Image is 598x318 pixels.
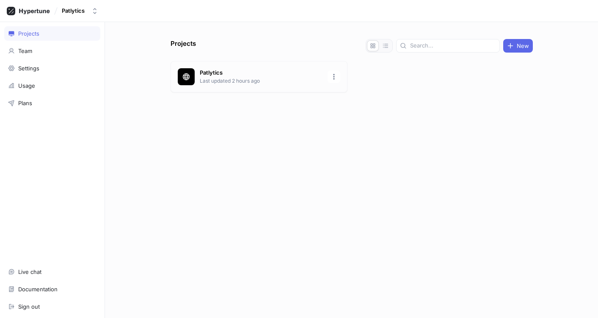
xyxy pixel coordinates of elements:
[4,96,100,110] a: Plans
[62,7,85,14] div: Patlytics
[58,4,102,18] button: Patlytics
[171,39,196,53] p: Projects
[410,42,496,50] input: Search...
[4,61,100,75] a: Settings
[503,39,533,53] button: New
[18,65,39,72] div: Settings
[18,47,32,54] div: Team
[18,82,35,89] div: Usage
[4,26,100,41] a: Projects
[4,44,100,58] a: Team
[18,100,32,106] div: Plans
[4,282,100,296] a: Documentation
[517,43,529,48] span: New
[4,78,100,93] a: Usage
[18,30,39,37] div: Projects
[18,303,40,310] div: Sign out
[200,77,322,85] p: Last updated 2 hours ago
[18,286,58,293] div: Documentation
[18,268,41,275] div: Live chat
[200,69,322,77] p: Patlytics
